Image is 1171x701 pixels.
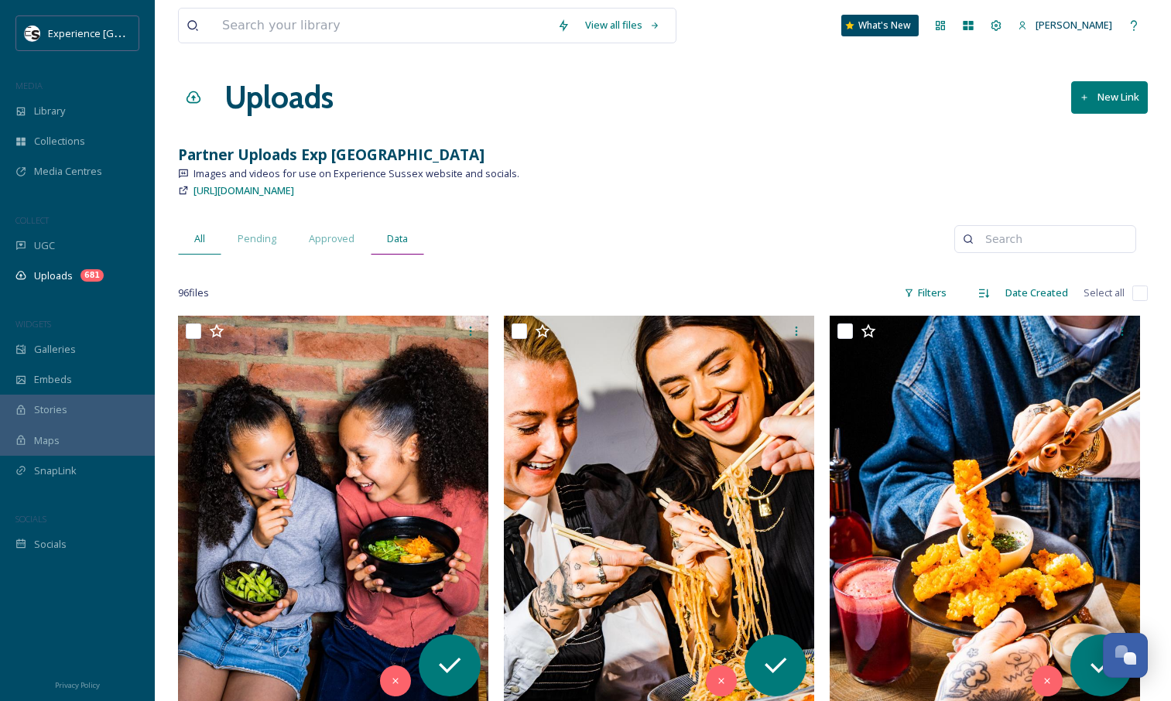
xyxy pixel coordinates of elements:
span: Embeds [34,372,72,387]
span: [URL][DOMAIN_NAME] [193,183,294,197]
a: Privacy Policy [55,675,100,693]
input: Search your library [214,9,550,43]
button: Open Chat [1103,633,1148,678]
span: Data [387,231,408,246]
span: Galleries [34,342,76,357]
span: SOCIALS [15,513,46,525]
span: Collections [34,134,85,149]
span: COLLECT [15,214,49,226]
span: Maps [34,433,60,448]
span: Stories [34,402,67,417]
span: Uploads [34,268,73,283]
div: Filters [896,278,954,308]
a: What's New [841,15,919,36]
span: Socials [34,537,67,552]
span: Experience [GEOGRAPHIC_DATA] [48,26,201,40]
strong: Partner Uploads Exp [GEOGRAPHIC_DATA] [178,144,484,165]
a: [PERSON_NAME] [1010,10,1120,40]
span: MEDIA [15,80,43,91]
span: Approved [309,231,354,246]
button: New Link [1071,81,1148,113]
span: Library [34,104,65,118]
span: Images and videos for use on Experience Sussex website and socials. [193,166,519,181]
a: View all files [577,10,668,40]
div: 681 [80,269,104,282]
span: All [194,231,205,246]
span: UGC [34,238,55,253]
a: [URL][DOMAIN_NAME] [193,181,294,200]
div: Date Created [998,278,1076,308]
span: Select all [1084,286,1125,300]
span: Privacy Policy [55,680,100,690]
span: WIDGETS [15,318,51,330]
span: 96 file s [178,286,209,300]
span: SnapLink [34,463,77,478]
input: Search [978,224,1128,255]
a: Uploads [224,74,334,121]
span: Media Centres [34,164,102,179]
span: [PERSON_NAME] [1036,18,1112,32]
span: Pending [238,231,276,246]
img: WSCC%20ES%20Socials%20Icon%20-%20Secondary%20-%20Black.jpg [25,26,40,41]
